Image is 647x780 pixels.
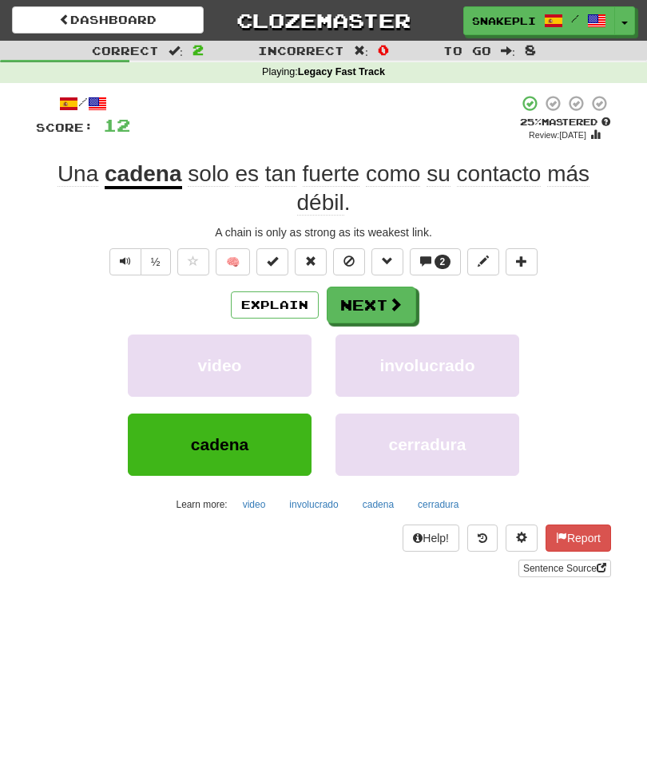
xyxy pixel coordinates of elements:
u: cadena [105,161,182,189]
a: snakepliskin / [463,6,615,35]
button: Explain [231,291,319,319]
button: involucrado [335,335,519,397]
span: / [571,13,579,24]
span: fuerte [303,161,360,187]
span: snakepliskin [472,14,536,28]
button: Favorite sentence (alt+f) [177,248,209,275]
button: Grammar (alt+g) [371,248,403,275]
span: 12 [103,115,130,135]
small: Learn more: [177,499,228,510]
a: Dashboard [12,6,204,34]
button: 2 [410,248,462,275]
span: tan [265,161,296,187]
span: involucrado [379,356,474,374]
a: Sentence Source [518,560,611,577]
button: Help! [403,525,459,552]
a: Clozemaster [228,6,419,34]
span: video [198,356,242,374]
span: como [366,161,420,187]
button: Reset to 0% Mastered (alt+r) [295,248,327,275]
span: 2 [193,42,204,57]
div: / [36,94,130,114]
button: Edit sentence (alt+d) [467,248,499,275]
span: Correct [92,44,159,57]
span: Una [58,161,98,187]
button: Next [327,287,416,323]
button: Play sentence audio (ctl+space) [109,248,141,275]
span: contacto [457,161,542,187]
button: involucrado [280,493,347,517]
button: Ignore sentence (alt+i) [333,248,365,275]
button: cerradura [409,493,467,517]
div: Text-to-speech controls [106,248,171,275]
span: To go [443,44,491,57]
span: Incorrect [258,44,344,57]
span: : [354,45,368,56]
button: ½ [141,248,171,275]
span: 25 % [520,117,542,127]
span: . [182,161,590,216]
button: 🧠 [216,248,250,275]
div: A chain is only as strong as its weakest link. [36,224,611,240]
span: Score: [36,121,93,134]
span: débil [297,190,344,216]
button: cadena [354,493,403,517]
span: solo [188,161,228,187]
button: video [128,335,312,397]
span: 8 [525,42,536,57]
span: cerradura [389,435,466,453]
small: Review: [DATE] [529,130,586,140]
div: Mastered [518,116,611,129]
span: más [547,161,589,187]
span: es [235,161,259,187]
strong: Legacy Fast Track [298,66,385,77]
span: : [169,45,183,56]
button: cadena [128,414,312,476]
span: 2 [440,256,446,267]
button: video [234,493,275,517]
span: su [427,161,451,187]
button: Round history (alt+y) [467,525,498,552]
span: cadena [191,435,248,453]
button: cerradura [335,414,519,476]
span: : [501,45,515,56]
button: Set this sentence to 100% Mastered (alt+m) [256,248,288,275]
button: Add to collection (alt+a) [506,248,538,275]
span: 0 [378,42,389,57]
button: Report [546,525,611,552]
